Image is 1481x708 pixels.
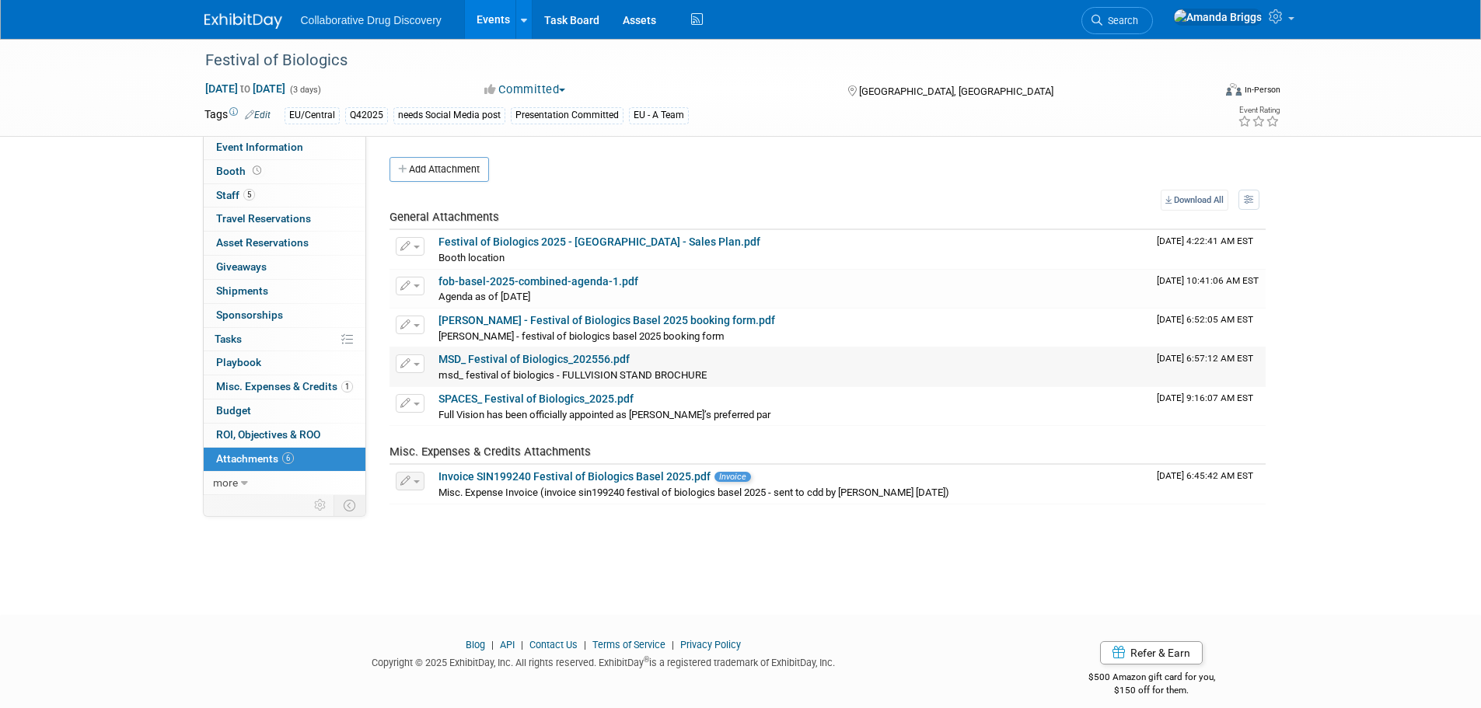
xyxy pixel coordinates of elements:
span: msd_ festival of biologics - FULLVISION STAND BROCHURE [438,369,707,381]
a: more [204,472,365,495]
span: to [238,82,253,95]
span: Staff [216,189,255,201]
button: Add Attachment [389,157,489,182]
a: Shipments [204,280,365,303]
a: Event Information [204,136,365,159]
a: Attachments6 [204,448,365,471]
span: Booth not reserved yet [250,165,264,176]
div: In-Person [1244,84,1280,96]
img: Amanda Briggs [1173,9,1263,26]
span: Tasks [215,333,242,345]
span: Agenda as of [DATE] [438,291,530,302]
td: Personalize Event Tab Strip [307,495,334,515]
span: 6 [282,452,294,464]
td: Upload Timestamp [1151,230,1266,269]
div: Copyright © 2025 ExhibitDay, Inc. All rights reserved. ExhibitDay is a registered trademark of Ex... [204,652,1004,670]
a: Search [1081,7,1153,34]
a: Download All [1161,190,1228,211]
span: Booth [216,165,264,177]
div: Festival of Biologics [200,47,1189,75]
span: Shipments [216,284,268,297]
div: Presentation Committed [511,107,623,124]
a: Invoice SIN199240 Festival of Biologics Basel 2025.pdf [438,470,711,483]
span: | [668,639,678,650]
span: Full Vision has been officially appointed as [PERSON_NAME]’s preferred par [438,409,770,420]
span: Misc. Expenses & Credits [216,380,353,392]
span: Upload Timestamp [1157,392,1253,403]
span: Booth location [438,252,505,263]
td: Upload Timestamp [1151,347,1266,386]
a: Budget [204,399,365,423]
a: Edit [245,110,271,120]
span: General Attachments [389,210,499,224]
img: Format-Inperson.png [1226,83,1242,96]
a: Privacy Policy [680,639,741,650]
span: Budget [216,404,251,417]
span: more [213,476,238,489]
a: ROI, Objectives & ROO [204,424,365,447]
div: Event Format [1121,81,1281,104]
span: Search [1102,15,1138,26]
span: Invoice [714,472,751,482]
a: Misc. Expenses & Credits1 [204,375,365,399]
span: | [487,639,498,650]
a: Booth [204,160,365,183]
span: [GEOGRAPHIC_DATA], [GEOGRAPHIC_DATA] [859,85,1053,97]
a: [PERSON_NAME] - Festival of Biologics Basel 2025 booking form.pdf [438,314,775,326]
span: 1 [341,381,353,392]
span: Event Information [216,141,303,153]
span: Asset Reservations [216,236,309,249]
sup: ® [644,655,649,664]
span: Collaborative Drug Discovery [301,14,442,26]
td: Tags [204,106,271,124]
span: Upload Timestamp [1157,353,1253,364]
a: fob-basel-2025-combined-agenda-1.pdf [438,275,638,288]
span: Upload Timestamp [1157,314,1253,325]
span: | [517,639,527,650]
span: 5 [243,189,255,201]
a: SPACES_ Festival of Biologics_2025.pdf [438,392,634,405]
a: Refer & Earn [1100,641,1203,664]
a: Contact Us [529,639,578,650]
span: Travel Reservations [216,212,311,225]
span: Upload Timestamp [1157,275,1259,286]
a: API [500,639,515,650]
span: Misc. Expenses & Credits Attachments [389,445,591,459]
span: Playbook [216,356,261,368]
div: $150 off for them. [1026,684,1277,697]
td: Toggle Event Tabs [334,495,365,515]
a: Tasks [204,328,365,351]
div: EU/Central [285,107,340,124]
a: Playbook [204,351,365,375]
span: Misc. Expense Invoice (invoice sin199240 festival of biologics basel 2025 - sent to cdd by [PERSO... [438,487,949,498]
span: [DATE] [DATE] [204,82,286,96]
a: Asset Reservations [204,232,365,255]
td: Upload Timestamp [1151,270,1266,309]
td: Upload Timestamp [1151,309,1266,347]
span: (3 days) [288,85,321,95]
span: Sponsorships [216,309,283,321]
a: Staff5 [204,184,365,208]
span: Giveaways [216,260,267,273]
span: Attachments [216,452,294,465]
div: EU - A Team [629,107,689,124]
span: Upload Timestamp [1157,470,1253,481]
div: Q42025 [345,107,388,124]
button: Committed [479,82,571,98]
span: Upload Timestamp [1157,235,1253,246]
div: Event Rating [1238,106,1280,114]
span: | [580,639,590,650]
span: [PERSON_NAME] - festival of biologics basel 2025 booking form [438,330,725,342]
a: Sponsorships [204,304,365,327]
td: Upload Timestamp [1151,387,1266,426]
a: Blog [466,639,485,650]
div: $500 Amazon gift card for you, [1026,661,1277,696]
a: Travel Reservations [204,208,365,231]
span: ROI, Objectives & ROO [216,428,320,441]
div: needs Social Media post [393,107,505,124]
a: Festival of Biologics 2025 - [GEOGRAPHIC_DATA] - Sales Plan.pdf [438,235,760,248]
img: ExhibitDay [204,13,282,29]
td: Upload Timestamp [1151,465,1266,504]
a: Terms of Service [592,639,665,650]
a: MSD_ Festival of Biologics_202556.pdf [438,353,630,365]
